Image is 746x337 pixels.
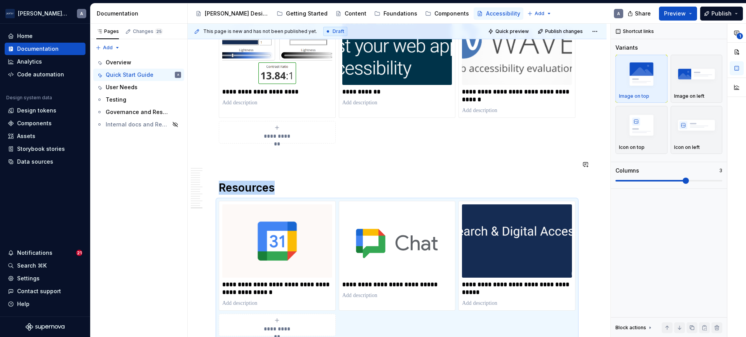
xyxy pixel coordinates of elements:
[93,118,184,131] a: Internal docs and Resources
[624,7,656,21] button: Share
[671,55,723,103] button: placeholderImage on left
[615,167,639,175] div: Columns
[17,300,30,308] div: Help
[671,106,723,154] button: placeholderIcon on left
[332,7,370,20] a: Content
[106,71,153,79] div: Quick Start Guide
[6,95,52,101] div: Design system data
[664,10,686,17] span: Preview
[93,81,184,93] a: User Needs
[486,26,532,37] button: Quick preview
[155,28,163,35] span: 25
[5,285,85,297] button: Contact support
[383,10,417,17] div: Foundations
[495,28,529,35] span: Quick preview
[17,132,35,140] div: Assets
[203,28,317,35] span: This page is new and has not been published yet.
[342,204,452,277] img: f09e2a68-f3cd-4b52-9e95-e2013b6833e5.svg
[222,12,332,85] img: 5a96b722-d075-4d9f-8528-e47bd7ddb43c.png
[5,30,85,42] a: Home
[619,144,645,150] p: Icon on top
[96,28,119,35] div: Pages
[17,275,40,282] div: Settings
[17,145,65,153] div: Storybook stories
[619,111,664,139] img: placeholder
[93,56,184,69] a: Overview
[525,8,554,19] button: Add
[615,44,638,52] div: Variants
[93,56,184,131] div: Page tree
[345,10,366,17] div: Content
[5,117,85,130] a: Components
[192,7,272,20] a: [PERSON_NAME] Design
[434,10,469,17] div: Components
[535,10,544,17] span: Add
[5,156,85,168] a: Data sources
[371,7,420,20] a: Foundations
[5,259,85,272] button: Search ⌘K
[106,59,131,66] div: Overview
[535,26,586,37] button: Publish changes
[2,5,89,22] button: [PERSON_NAME] AirlinesA
[659,7,697,21] button: Preview
[719,168,722,174] p: 3
[674,60,719,88] img: placeholder
[5,272,85,285] a: Settings
[205,10,269,17] div: [PERSON_NAME] Design
[286,10,328,17] div: Getting Started
[674,144,700,150] p: Icon on left
[93,93,184,106] a: Testing
[133,28,163,35] div: Changes
[106,108,170,116] div: Governance and Resources
[486,10,520,17] div: Accessibility
[5,247,85,259] button: Notifications21
[17,119,52,127] div: Components
[17,58,42,66] div: Analytics
[106,121,170,128] div: Internal docs and Resources
[97,10,184,17] div: Documentation
[17,249,52,257] div: Notifications
[17,32,33,40] div: Home
[5,143,85,155] a: Storybook stories
[674,93,704,99] p: Image on left
[342,12,452,85] img: 545465f3-8f40-4f27-96be-4129d67bb3ff.png
[76,250,82,256] span: 21
[222,204,332,277] img: a6873f97-220e-4c65-a38c-d17172817937.png
[17,45,59,53] div: Documentation
[635,10,651,17] span: Share
[106,96,126,104] div: Testing
[18,10,68,17] div: [PERSON_NAME] Airlines
[615,55,668,103] button: placeholderImage on top
[5,9,15,18] img: f0306bc8-3074-41fb-b11c-7d2e8671d5eb.png
[5,68,85,81] a: Code automation
[711,10,732,17] span: Publish
[615,322,653,333] div: Block actions
[474,7,523,20] a: Accessibility
[103,45,113,51] span: Add
[619,60,664,88] img: placeholder
[26,323,64,331] svg: Supernova Logo
[700,7,743,21] button: Publish
[619,93,649,99] p: Image on top
[274,7,331,20] a: Getting Started
[219,181,575,195] h1: Resources
[93,69,184,81] a: Quick Start GuideA
[17,71,64,78] div: Code automation
[17,107,56,114] div: Design tokens
[617,10,620,17] div: A
[422,7,472,20] a: Components
[93,42,122,53] button: Add
[615,106,668,154] button: placeholderIcon on top
[93,106,184,118] a: Governance and Resources
[737,33,743,39] span: 1
[5,104,85,117] a: Design tokens
[80,10,83,17] div: A
[17,287,61,295] div: Contact support
[5,43,85,55] a: Documentation
[106,83,138,91] div: User Needs
[545,28,583,35] span: Publish changes
[192,6,523,21] div: Page tree
[5,55,85,68] a: Analytics
[674,111,719,139] img: placeholder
